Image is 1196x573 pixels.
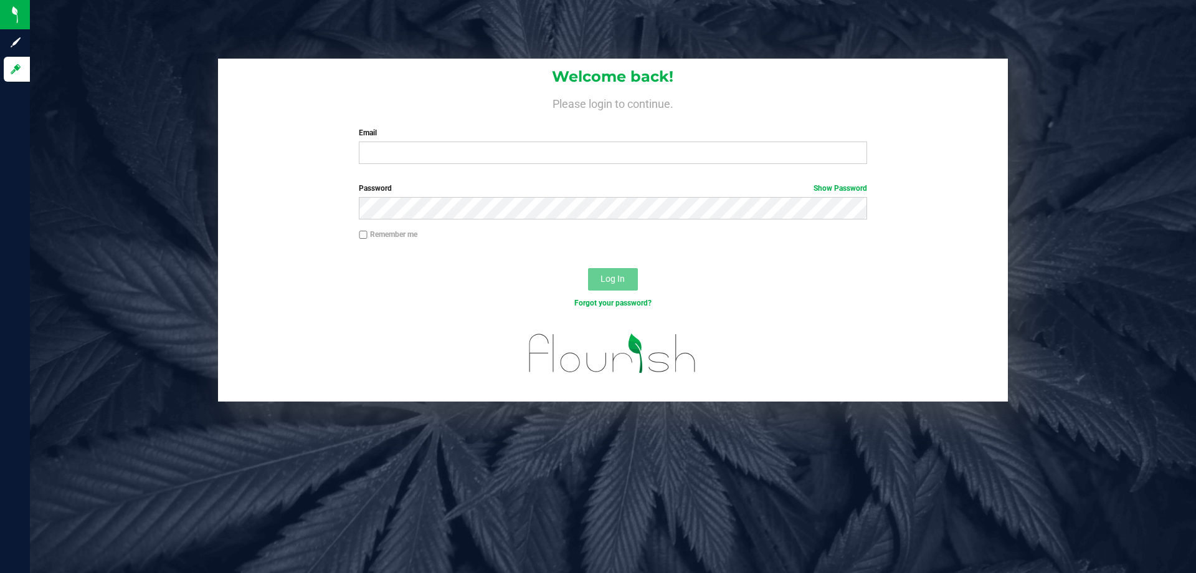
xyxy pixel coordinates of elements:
[814,184,867,193] a: Show Password
[359,127,866,138] label: Email
[359,184,392,193] span: Password
[218,69,1008,85] h1: Welcome back!
[514,322,711,385] img: flourish_logo.svg
[9,36,22,49] inline-svg: Sign up
[218,95,1008,110] h4: Please login to continue.
[600,274,625,284] span: Log In
[9,63,22,75] inline-svg: Log in
[359,231,368,239] input: Remember me
[359,229,417,240] label: Remember me
[588,268,638,291] button: Log In
[574,299,652,307] a: Forgot your password?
